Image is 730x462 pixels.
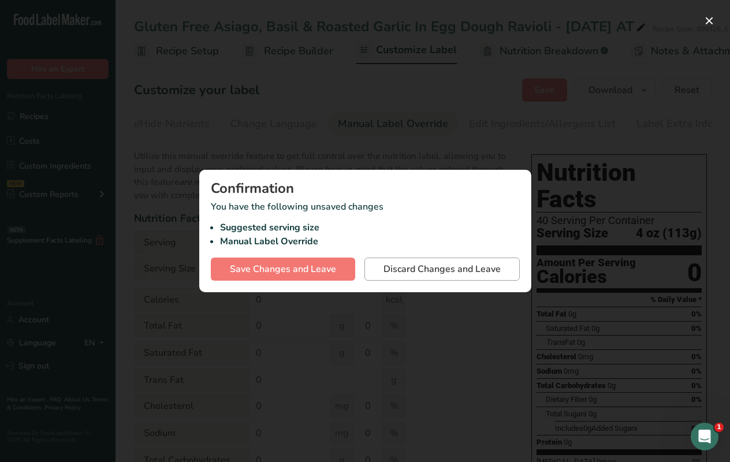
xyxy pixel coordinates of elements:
button: Save Changes and Leave [211,258,355,281]
button: Discard Changes and Leave [364,258,520,281]
li: Manual Label Override [220,234,520,248]
div: Confirmation [211,181,520,195]
p: You have the following unsaved changes [211,200,520,248]
li: Suggested serving size [220,221,520,234]
span: Save Changes and Leave [230,262,336,276]
span: 1 [714,423,724,432]
span: Discard Changes and Leave [383,262,501,276]
iframe: Intercom live chat [691,423,718,450]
